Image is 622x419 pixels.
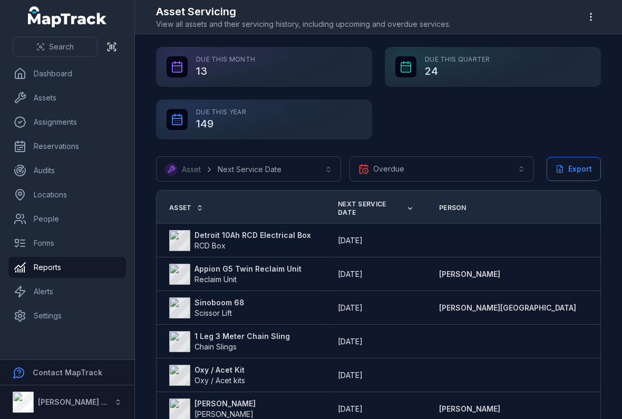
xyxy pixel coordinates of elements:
a: Assignments [8,112,126,133]
span: [DATE] [338,236,363,245]
a: 1 Leg 3 Meter Chain SlingChain Slings [169,331,290,352]
strong: [PERSON_NAME] Air [38,397,111,406]
a: Oxy / Acet KitOxy / Acet kits [169,365,245,386]
span: Chain Slings [195,342,237,351]
span: [DATE] [338,337,363,346]
a: Alerts [8,281,126,302]
h2: Asset Servicing [156,4,451,19]
span: [PERSON_NAME] [195,410,254,418]
time: 5/7/2025, 12:00:00 am [338,370,363,381]
span: View all assets and their servicing history, including upcoming and overdue services. [156,19,451,29]
time: 5/8/2025, 12:00:00 am [338,336,363,347]
strong: Detroit 10Ah RCD Electrical Box [195,230,311,241]
span: RCD Box [195,241,226,250]
time: 13/8/2025, 12:00:00 am [338,303,363,313]
strong: Oxy / Acet Kit [195,365,245,375]
strong: Appion G5 Twin Reclaim Unit [195,264,302,274]
span: Search [49,42,74,52]
span: Person [439,204,466,212]
a: Assets [8,87,126,108]
span: [DATE] [338,303,363,312]
span: Asset [169,204,192,212]
button: Overdue [349,156,534,182]
span: Next Service Date [338,200,402,217]
time: 22/8/2025, 12:00:00 am [338,269,363,280]
a: Sinoboom 68Scissor Lift [169,297,245,318]
a: Asset [169,204,203,212]
a: Forms [8,233,126,254]
span: Scissor Lift [195,308,232,317]
a: Locations [8,184,126,205]
a: People [8,208,126,230]
button: AssetNext Service Date [156,156,341,182]
a: [PERSON_NAME] [439,404,500,414]
time: 22/8/2025, 12:00:00 am [338,235,363,246]
span: [DATE] [338,270,363,278]
a: Audits [8,160,126,181]
strong: [PERSON_NAME] [195,398,256,409]
a: Settings [8,305,126,326]
time: 1/7/2025, 12:00:00 am [338,404,363,414]
button: Export [547,157,601,181]
a: Dashboard [8,63,126,84]
a: Appion G5 Twin Reclaim UnitReclaim Unit [169,264,302,285]
a: MapTrack [28,6,107,27]
span: [DATE] [338,404,363,413]
span: Oxy / Acet kits [195,376,245,385]
strong: 1 Leg 3 Meter Chain Sling [195,331,290,342]
button: Search [13,37,98,57]
strong: Sinoboom 68 [195,297,245,308]
a: [PERSON_NAME][GEOGRAPHIC_DATA] [439,303,576,313]
strong: Contact MapTrack [33,368,102,377]
a: Detroit 10Ah RCD Electrical BoxRCD Box [169,230,311,251]
span: [DATE] [338,371,363,380]
a: Reservations [8,136,126,157]
a: Reports [8,257,126,278]
span: Reclaim Unit [195,275,237,284]
a: [PERSON_NAME] [439,269,500,280]
a: Next Service Date [338,200,414,217]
